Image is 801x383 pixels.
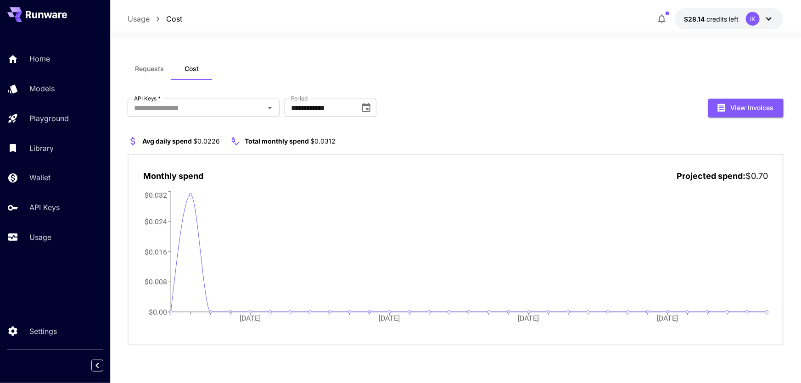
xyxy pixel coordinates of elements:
label: Period [291,94,308,102]
div: Collapse sidebar [98,357,110,374]
span: Cost [185,65,199,73]
tspan: [DATE] [658,314,679,322]
div: IK [746,12,760,26]
a: Cost [166,13,182,24]
span: Total monthly spend [245,137,309,145]
button: $28.14444IK [675,8,784,29]
button: Choose date, selected date is Oct 1, 2025 [357,99,375,117]
nav: breadcrumb [128,13,182,24]
p: Settings [29,326,57,337]
span: $0.0312 [310,137,336,145]
p: Usage [29,232,51,243]
tspan: $0.024 [145,217,167,226]
label: API Keys [134,94,161,102]
span: Avg daily spend [142,137,192,145]
span: Projected spend: [677,171,745,181]
div: $28.14444 [684,14,739,24]
tspan: [DATE] [519,314,540,322]
a: View Invoices [708,103,784,111]
tspan: [DATE] [240,314,261,322]
tspan: $0.008 [145,278,167,286]
p: Playground [29,113,69,124]
tspan: $0.00 [149,308,167,316]
p: Models [29,83,55,94]
span: Requests [135,65,164,73]
span: $0.0226 [193,137,220,145]
tspan: [DATE] [379,314,400,322]
a: Usage [128,13,150,24]
tspan: $0.032 [145,190,167,199]
p: Library [29,143,54,154]
p: Wallet [29,172,50,183]
tspan: $0.016 [145,247,167,256]
span: $28.14 [684,15,706,23]
p: Monthly spend [143,170,203,182]
p: Home [29,53,50,64]
p: API Keys [29,202,60,213]
button: View Invoices [708,99,784,117]
button: Collapse sidebar [91,360,103,372]
span: credits left [706,15,739,23]
button: Open [263,101,276,114]
span: $0.70 [745,171,768,181]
